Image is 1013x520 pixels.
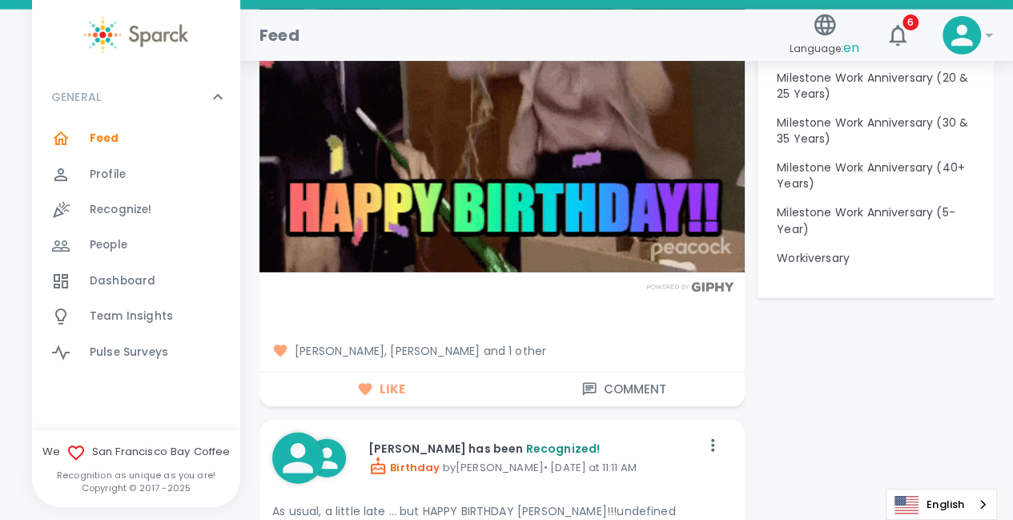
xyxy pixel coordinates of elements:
[777,115,975,147] p: Milestone Work Anniversary (30 & 35 Years)
[32,335,240,370] a: Pulse Surveys
[777,159,975,191] p: Milestone Work Anniversary (40+ Years)
[32,16,240,54] a: Sparck logo
[502,373,745,406] button: Comment
[843,38,859,57] span: en
[90,202,152,218] span: Recognize!
[790,38,859,59] span: Language:
[525,441,600,457] span: Recognized!
[90,131,119,147] span: Feed
[886,489,997,520] aside: Language selected: English
[32,482,240,494] p: Copyright © 2017 - 2025
[32,264,240,299] a: Dashboard
[90,167,126,183] span: Profile
[272,503,732,519] p: As usual, a little late … but HAPPY BIRTHDAY [PERSON_NAME]!!!undefined
[32,299,240,334] a: Team Insights
[368,441,700,457] p: [PERSON_NAME] has been
[90,237,127,253] span: People
[902,14,919,30] span: 6
[642,282,738,292] img: Powered by GIPHY
[886,490,996,519] a: English
[783,7,866,64] button: Language:en
[32,443,240,462] span: We San Francisco Bay Coffee
[90,308,173,324] span: Team Insights
[32,157,240,192] a: Profile
[32,228,240,263] a: People
[777,250,975,266] p: Workiversary
[32,121,240,377] div: GENERAL
[90,345,168,361] span: Pulse Surveys
[272,343,732,359] span: [PERSON_NAME], [PERSON_NAME] and 1 other
[32,192,240,228] a: Recognize!
[90,273,155,289] span: Dashboard
[777,70,975,102] p: Milestone Work Anniversary (20 & 25 Years)
[886,489,997,520] div: Language
[32,121,240,156] a: Feed
[259,22,299,48] h1: Feed
[878,16,917,54] button: 6
[32,73,240,121] div: GENERAL
[368,457,700,476] p: by [PERSON_NAME] • [DATE] at 11:11 AM
[51,89,101,105] p: GENERAL
[368,460,440,475] span: Birthday
[259,373,502,406] button: Like
[777,204,975,236] p: Milestone Work Anniversary (5-Year)
[84,16,188,54] img: Sparck logo
[32,469,240,482] p: Recognition as unique as you are!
